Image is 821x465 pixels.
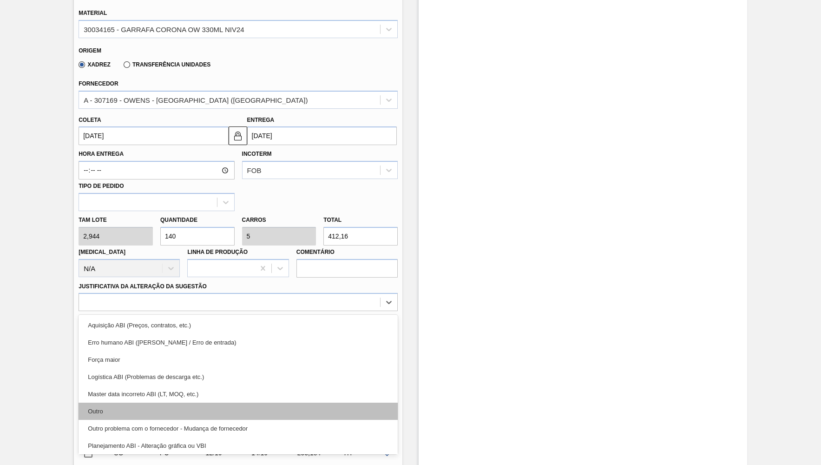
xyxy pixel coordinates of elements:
div: Logística ABI (Problemas de descarga etc.) [79,368,398,385]
label: Total [323,217,342,223]
label: Tipo de pedido [79,183,124,189]
div: FOB [247,166,262,174]
div: Master data incorreto ABI (LT, MOQ, etc.) [79,385,398,403]
label: Justificativa da Alteração da Sugestão [79,283,207,290]
div: Outro [79,403,398,420]
label: Comentário [296,246,398,259]
label: Carros [242,217,266,223]
div: Planejamento ABI - Alteração gráfica ou VBI [79,437,398,454]
div: Erro humano ABI ([PERSON_NAME] / Erro de entrada) [79,334,398,351]
label: Origem [79,47,101,54]
label: Tam lote [79,213,153,227]
div: A - 307169 - OWENS - [GEOGRAPHIC_DATA] ([GEOGRAPHIC_DATA]) [84,96,308,104]
label: Xadrez [79,61,111,68]
label: Transferência Unidades [124,61,210,68]
div: 30034165 - GARRAFA CORONA OW 330ML NIV24 [84,25,244,33]
label: Incoterm [242,151,272,157]
label: Hora Entrega [79,147,234,161]
input: dd/mm/yyyy [247,126,397,145]
div: Aquisição ABI (Preços, contratos, etc.) [79,317,398,334]
label: Material [79,10,107,16]
input: dd/mm/yyyy [79,126,228,145]
label: Fornecedor [79,80,118,87]
label: Linha de Produção [187,249,248,255]
label: Coleta [79,117,101,123]
label: Observações [79,313,398,327]
label: Quantidade [160,217,197,223]
label: Entrega [247,117,275,123]
button: locked [229,126,247,145]
div: Força maior [79,351,398,368]
img: locked [232,130,243,141]
label: [MEDICAL_DATA] [79,249,125,255]
div: Outro problema com o fornecedor - Mudança de fornecedor [79,420,398,437]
